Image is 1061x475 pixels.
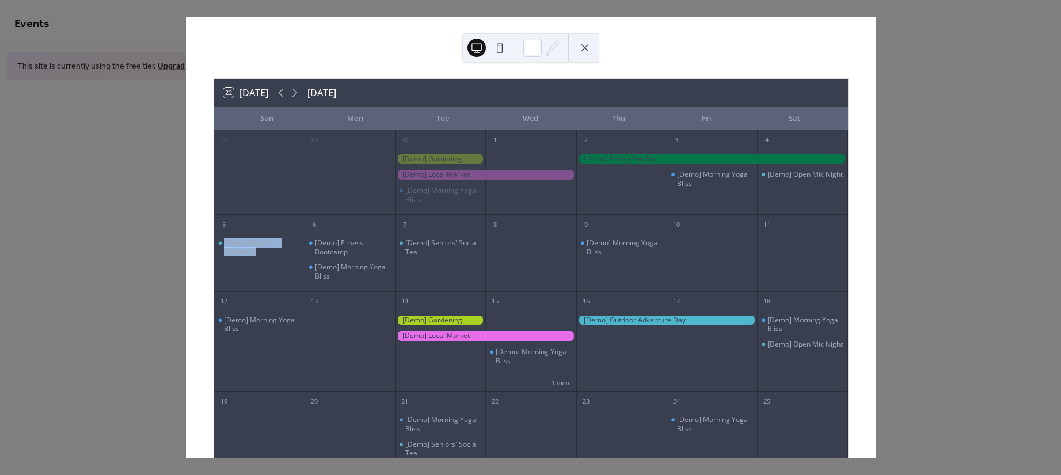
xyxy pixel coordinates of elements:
div: 6 [308,218,321,231]
div: 3 [670,134,683,147]
div: [Demo] Family Fun Fair [576,154,848,164]
div: [Demo] Morning Yoga Bliss [677,170,752,188]
div: 29 [308,134,321,147]
div: [Demo] Morning Yoga Bliss [395,415,485,433]
div: Mon [311,107,399,130]
div: [Demo] Book Club Gathering [224,238,299,256]
div: [Demo] Gardening Workshop [395,154,485,164]
div: [Demo] Open Mic Night [767,340,843,349]
div: 15 [489,295,501,308]
div: 2 [580,134,592,147]
div: Fri [663,107,751,130]
button: 1 more [547,377,576,387]
div: Wed [487,107,575,130]
div: [DATE] [307,86,336,100]
div: [Demo] Morning Yoga Bliss [677,415,752,433]
div: 10 [670,218,683,231]
div: [Demo] Seniors' Social Tea [395,440,485,458]
div: [Demo] Local Market [395,170,576,180]
div: 20 [308,395,321,408]
div: 12 [218,295,230,308]
button: 22[DATE] [219,85,272,101]
div: 22 [489,395,501,408]
div: [Demo] Open Mic Night [757,340,847,349]
div: 19 [218,395,230,408]
div: 5 [218,218,230,231]
div: 24 [670,395,683,408]
div: [Demo] Morning Yoga Bliss [496,347,571,365]
div: [Demo] Fitness Bootcamp [315,238,390,256]
div: 13 [308,295,321,308]
div: 4 [760,134,773,147]
div: Sat [751,107,839,130]
div: 21 [398,395,411,408]
div: [Demo] Morning Yoga Bliss [315,263,390,280]
div: 9 [580,218,592,231]
div: [Demo] Morning Yoga Bliss [305,263,395,280]
div: [Demo] Morning Yoga Bliss [576,238,667,256]
div: 14 [398,295,411,308]
div: [Demo] Morning Yoga Bliss [667,415,757,433]
div: 1 [489,134,501,147]
div: [Demo] Seniors' Social Tea [405,238,481,256]
div: [Demo] Local Market [395,331,576,341]
div: 30 [398,134,411,147]
div: [Demo] Morning Yoga Bliss [405,186,481,204]
div: [Demo] Seniors' Social Tea [405,440,481,458]
div: [Demo] Morning Yoga Bliss [485,347,576,365]
div: 17 [670,295,683,308]
div: [Demo] Outdoor Adventure Day [576,316,758,325]
div: [Demo] Morning Yoga Bliss [757,316,847,333]
div: 23 [580,395,592,408]
div: [Demo] Morning Yoga Bliss [405,415,481,433]
div: Sun [223,107,311,130]
div: 25 [760,395,773,408]
div: Tue [399,107,487,130]
div: 8 [489,218,501,231]
div: [Demo] Open Mic Night [767,170,843,179]
div: [Demo] Book Club Gathering [214,238,305,256]
div: 7 [398,218,411,231]
div: [Demo] Morning Yoga Bliss [224,316,299,333]
div: [Demo] Fitness Bootcamp [305,238,395,256]
div: [Demo] Morning Yoga Bliss [767,316,843,333]
div: 11 [760,218,773,231]
div: 18 [760,295,773,308]
div: [Demo] Morning Yoga Bliss [667,170,757,188]
div: Thu [575,107,663,130]
div: [Demo] Morning Yoga Bliss [395,186,485,204]
div: [Demo] Open Mic Night [757,170,847,179]
div: [Demo] Morning Yoga Bliss [587,238,662,256]
div: 28 [218,134,230,147]
div: [Demo] Morning Yoga Bliss [214,316,305,333]
div: 16 [580,295,592,308]
div: [Demo] Seniors' Social Tea [395,238,485,256]
div: [Demo] Gardening Workshop [395,316,485,325]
